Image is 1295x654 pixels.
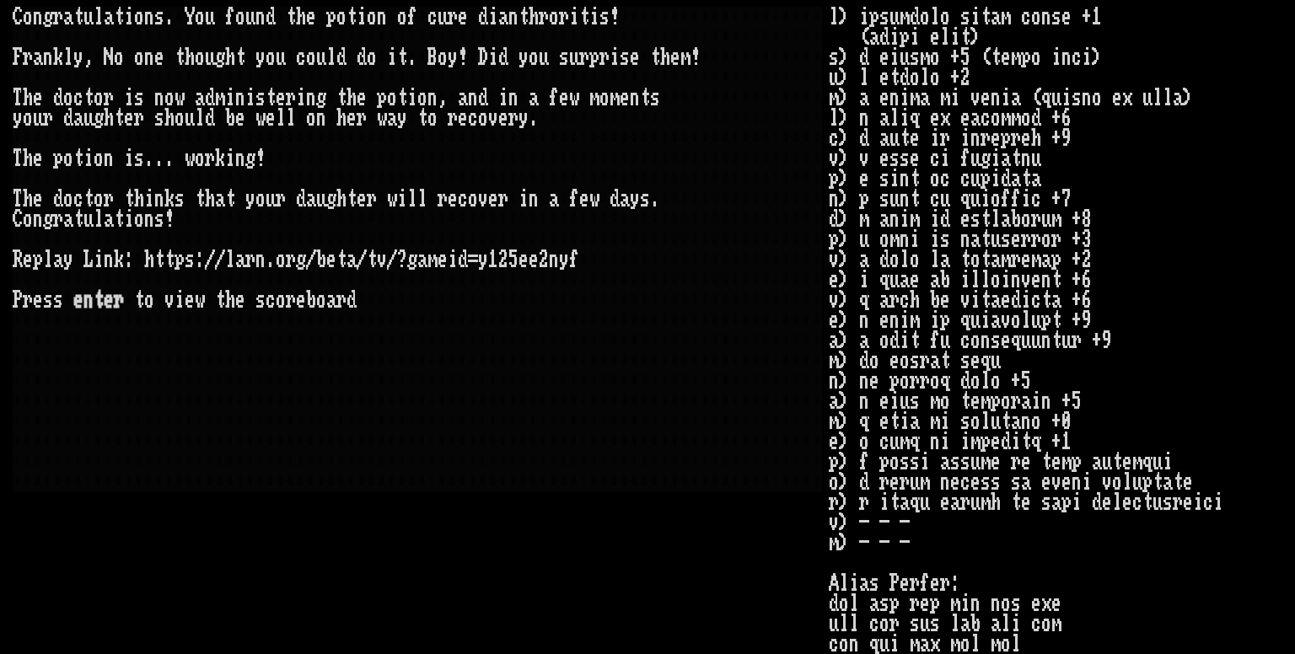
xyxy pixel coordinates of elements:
[488,189,498,209] div: e
[13,88,23,108] div: T
[630,189,640,209] div: y
[306,189,316,209] div: a
[33,209,43,229] div: n
[94,148,104,169] div: o
[306,108,316,128] div: o
[589,88,599,108] div: m
[690,47,701,67] div: !
[529,47,539,67] div: o
[83,209,94,229] div: u
[195,148,205,169] div: o
[235,88,245,108] div: n
[569,7,579,27] div: i
[478,88,488,108] div: d
[83,47,94,67] div: ,
[377,88,387,108] div: p
[215,47,225,67] div: g
[417,108,427,128] div: t
[559,7,569,27] div: r
[599,7,610,27] div: s
[53,209,63,229] div: r
[83,88,94,108] div: t
[539,7,549,27] div: r
[468,108,478,128] div: c
[519,189,529,209] div: i
[660,47,670,67] div: h
[23,189,33,209] div: h
[336,88,347,108] div: t
[336,189,347,209] div: h
[13,148,23,169] div: T
[519,108,529,128] div: y
[286,108,296,128] div: l
[357,189,367,209] div: e
[23,88,33,108] div: h
[13,189,23,209] div: T
[276,189,286,209] div: r
[519,7,529,27] div: t
[154,108,164,128] div: s
[144,209,154,229] div: n
[387,108,397,128] div: a
[185,7,195,27] div: Y
[316,189,326,209] div: u
[104,209,114,229] div: a
[63,47,73,67] div: l
[63,7,73,27] div: a
[630,47,640,67] div: e
[13,209,23,229] div: C
[205,189,215,209] div: h
[255,148,266,169] div: !
[286,7,296,27] div: t
[630,88,640,108] div: n
[296,88,306,108] div: i
[387,189,397,209] div: w
[185,148,195,169] div: w
[13,7,23,27] div: C
[468,189,478,209] div: o
[114,209,124,229] div: t
[336,108,347,128] div: h
[357,108,367,128] div: r
[397,108,407,128] div: y
[144,148,154,169] div: .
[296,7,306,27] div: h
[569,189,579,209] div: f
[235,148,245,169] div: n
[458,88,468,108] div: a
[94,189,104,209] div: o
[134,47,144,67] div: o
[296,189,306,209] div: d
[266,88,276,108] div: t
[407,47,417,67] div: .
[478,189,488,209] div: v
[599,47,610,67] div: r
[154,189,164,209] div: n
[488,108,498,128] div: v
[589,189,599,209] div: w
[498,189,508,209] div: r
[458,108,468,128] div: e
[33,7,43,27] div: n
[104,88,114,108] div: r
[448,189,458,209] div: e
[94,209,104,229] div: l
[326,47,336,67] div: l
[286,88,296,108] div: r
[296,47,306,67] div: c
[225,7,235,27] div: f
[43,108,53,128] div: r
[235,108,245,128] div: e
[488,7,498,27] div: i
[124,189,134,209] div: t
[73,47,83,67] div: y
[53,148,63,169] div: p
[610,88,620,108] div: m
[336,47,347,67] div: d
[124,7,134,27] div: i
[154,148,164,169] div: .
[377,108,387,128] div: w
[134,88,144,108] div: s
[407,88,417,108] div: i
[175,189,185,209] div: s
